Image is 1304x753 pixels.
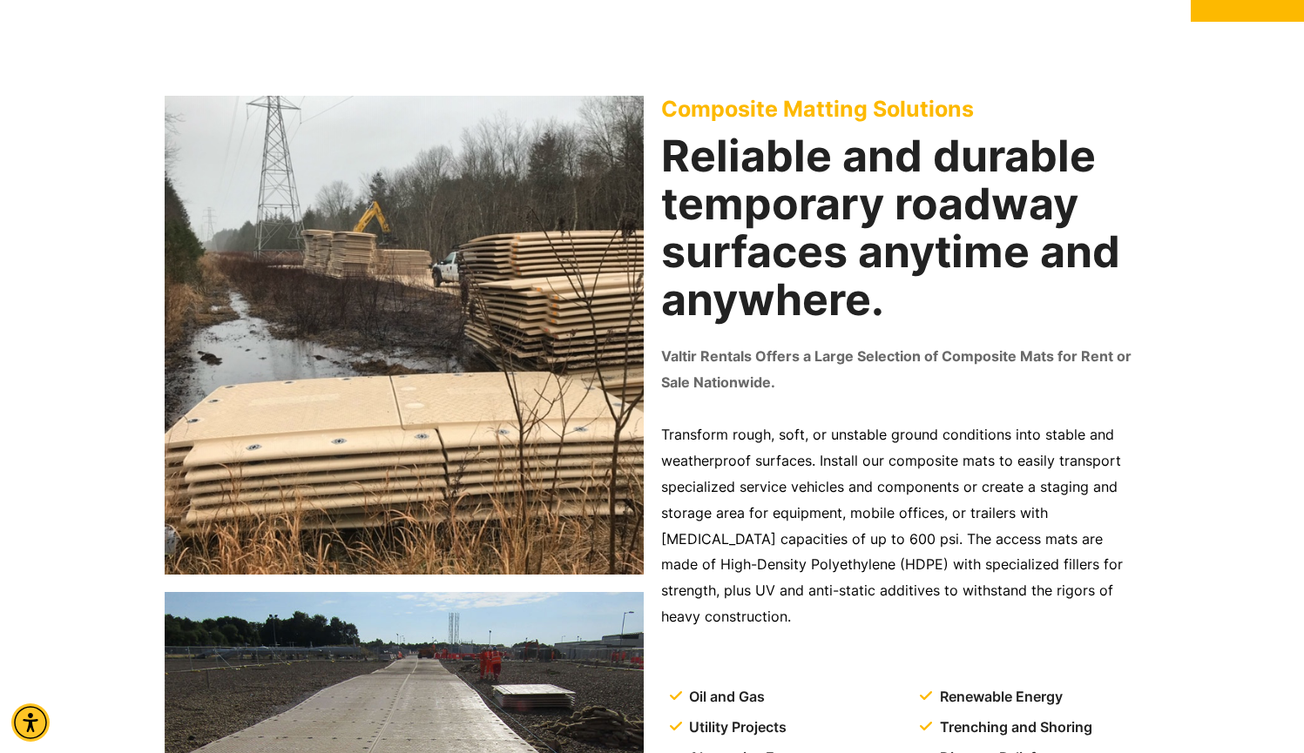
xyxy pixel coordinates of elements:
[661,96,1140,122] p: Composite Matting Solutions
[661,422,1140,630] p: Transform rough, soft, or unstable ground conditions into stable and weatherproof surfaces. Insta...
[661,344,1140,396] p: Valtir Rentals Offers a Large Selection of Composite Mats for Rent or Sale Nationwide.
[11,703,50,742] div: Accessibility Menu
[936,715,1092,741] span: Trenching and Shoring
[936,684,1063,710] span: Renewable Energy
[685,684,765,710] span: Oil and Gas
[685,715,787,741] span: Utility Projects
[661,132,1140,324] h2: Reliable and durable temporary roadway surfaces anytime and anywhere.
[165,96,644,575] img: Stacks of construction mats are lined along a muddy path under power lines, with a vehicle and ma...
